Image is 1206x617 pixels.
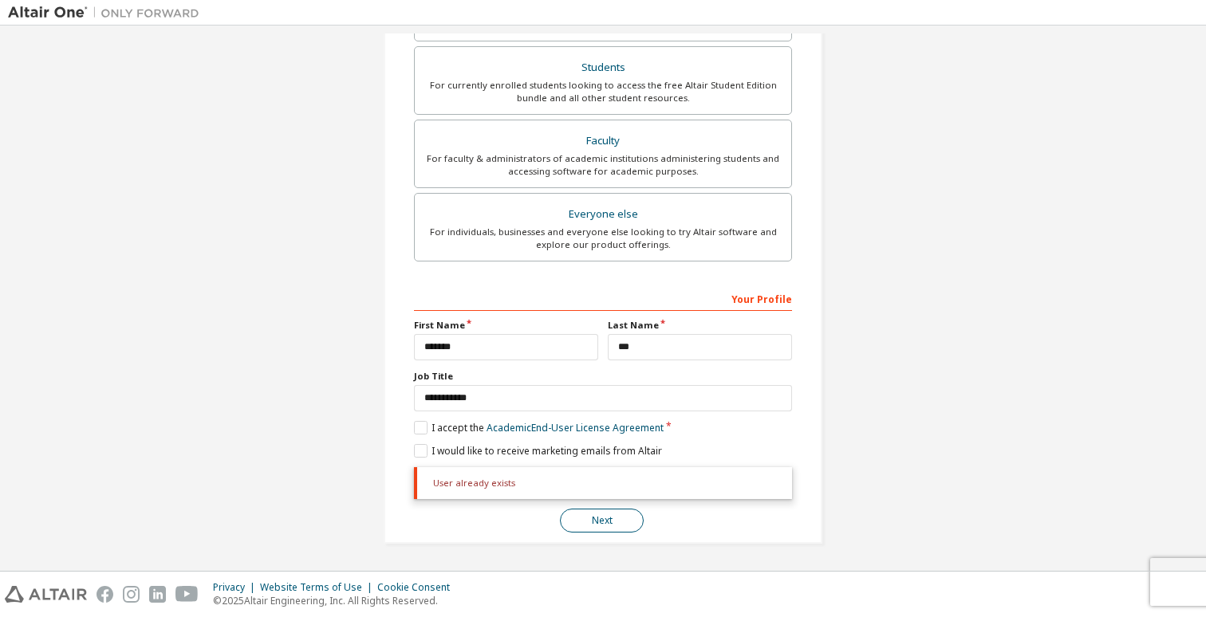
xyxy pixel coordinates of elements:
[213,581,260,594] div: Privacy
[260,581,377,594] div: Website Terms of Use
[424,226,782,251] div: For individuals, businesses and everyone else looking to try Altair software and explore our prod...
[424,130,782,152] div: Faculty
[414,285,792,311] div: Your Profile
[560,509,644,533] button: Next
[424,57,782,79] div: Students
[414,370,792,383] label: Job Title
[149,586,166,603] img: linkedin.svg
[414,319,598,332] label: First Name
[414,467,792,499] div: User already exists
[608,319,792,332] label: Last Name
[414,444,662,458] label: I would like to receive marketing emails from Altair
[424,79,782,104] div: For currently enrolled students looking to access the free Altair Student Edition bundle and all ...
[213,594,459,607] p: © 2025 Altair Engineering, Inc. All Rights Reserved.
[414,421,664,434] label: I accept the
[8,5,207,21] img: Altair One
[123,586,140,603] img: instagram.svg
[377,581,459,594] div: Cookie Consent
[5,586,87,603] img: altair_logo.svg
[97,586,113,603] img: facebook.svg
[424,203,782,226] div: Everyone else
[424,152,782,178] div: For faculty & administrators of academic institutions administering students and accessing softwa...
[487,421,664,434] a: Academic End-User License Agreement
[175,586,199,603] img: youtube.svg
